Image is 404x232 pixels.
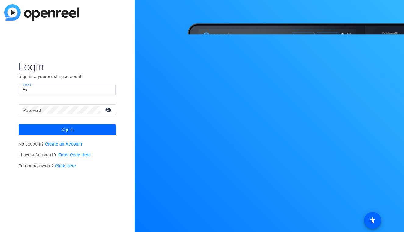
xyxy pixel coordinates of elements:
[45,142,82,147] a: Create an Account
[23,83,31,86] mat-label: Email
[19,124,116,135] button: Sign in
[23,108,41,113] mat-label: Password
[23,86,111,94] input: Enter Email Address
[101,105,116,114] mat-icon: visibility_off
[58,153,91,158] a: Enter Code Here
[55,163,76,169] a: Click Here
[61,122,74,137] span: Sign in
[4,4,79,21] img: blue-gradient.svg
[369,217,376,224] mat-icon: accessibility
[19,163,76,169] span: Forgot password?
[19,153,91,158] span: I have a Session ID.
[19,60,116,73] span: Login
[19,142,82,147] span: No account?
[19,73,116,80] p: Sign into your existing account.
